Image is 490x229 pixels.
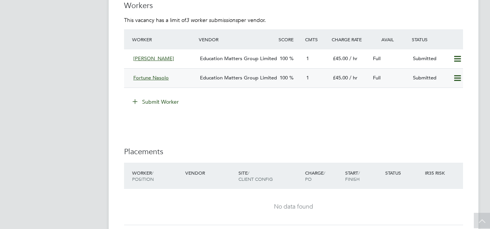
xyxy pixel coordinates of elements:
[373,74,381,81] span: Full
[306,55,309,62] span: 1
[186,17,238,24] em: 3 worker submissions
[370,32,410,46] div: Avail
[127,96,185,108] button: Submit Worker
[200,55,277,62] span: Education Matters Group Limited
[373,55,381,62] span: Full
[349,55,357,62] span: / hr
[238,170,273,182] span: / Client Config
[277,32,303,46] div: Score
[280,55,288,62] span: 100
[333,55,348,62] span: £45.00
[345,170,360,182] span: / Finish
[303,166,343,186] div: Charge
[130,32,197,46] div: Worker
[132,170,154,182] span: / Position
[410,52,450,65] div: Submitted
[306,74,309,81] span: 1
[133,55,174,62] span: [PERSON_NAME]
[124,146,463,157] h3: Placements
[303,32,330,46] div: Cmts
[333,74,348,81] span: £45.00
[343,166,383,186] div: Start
[133,74,169,81] span: Fortune Nasolo
[305,170,325,182] span: / PO
[132,203,455,211] div: No data found
[197,32,277,46] div: Vendor
[280,74,288,81] span: 100
[200,74,277,81] span: Education Matters Group Limited
[124,17,463,24] p: This vacancy has a limit of per vendor.
[237,166,303,186] div: Site
[130,166,183,186] div: Worker
[410,32,463,46] div: Status
[383,166,423,180] div: Status
[330,32,370,46] div: Charge Rate
[349,74,357,81] span: / hr
[183,166,237,180] div: Vendor
[410,72,450,84] div: Submitted
[423,166,450,180] div: IR35 Risk
[124,0,463,10] h3: Workers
